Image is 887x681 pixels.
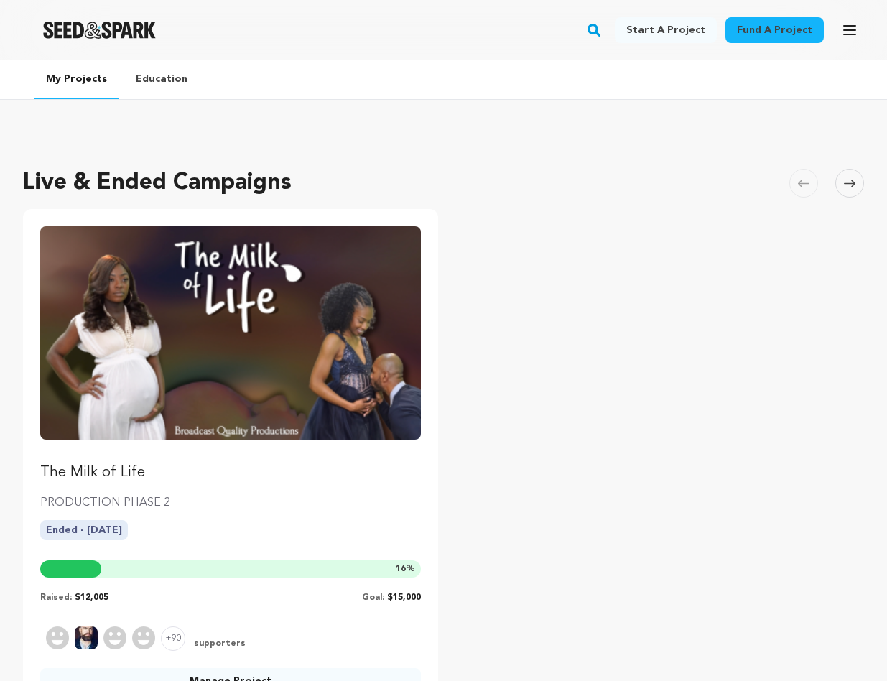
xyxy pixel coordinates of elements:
[161,626,185,651] span: +90
[615,17,717,43] a: Start a project
[387,593,421,602] span: $15,000
[103,626,126,649] img: Supporter Image
[34,60,119,99] a: My Projects
[75,593,108,602] span: $12,005
[75,626,98,649] img: Supporter Image
[40,463,421,483] p: The Milk of Life
[46,626,69,649] img: Supporter Image
[362,593,384,602] span: Goal:
[396,565,406,573] span: 16
[191,638,246,651] span: supporters
[43,22,156,39] img: Seed&Spark Logo Dark Mode
[23,166,292,200] h2: Live & Ended Campaigns
[124,60,199,98] a: Education
[725,17,824,43] a: Fund a project
[43,22,156,39] a: Seed&Spark Homepage
[40,520,128,540] p: Ended - [DATE]
[40,494,421,511] p: PRODUCTION PHASE 2
[40,593,72,602] span: Raised:
[132,626,155,649] img: Supporter Image
[40,226,421,483] a: Fund The Milk of Life
[396,563,415,575] span: %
